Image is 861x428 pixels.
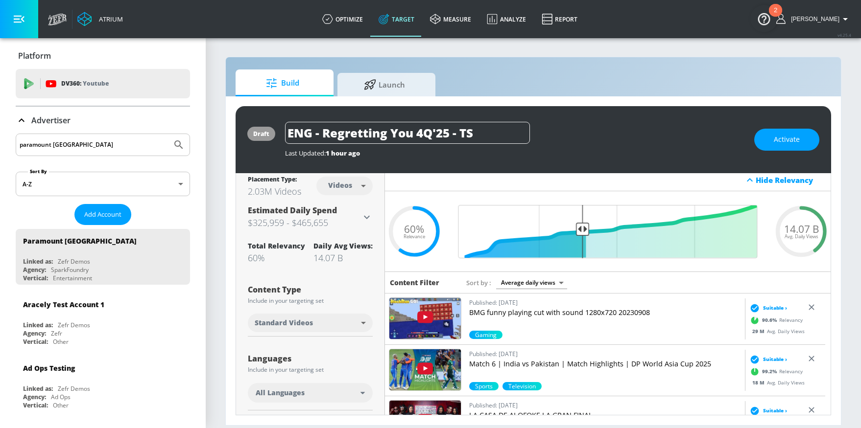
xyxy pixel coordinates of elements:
p: Published: [DATE] [469,400,741,410]
span: 29 M [752,328,767,335]
div: Paramount [GEOGRAPHIC_DATA]Linked as:Zefr DemosAgency:SparkFoundryVertical:Entertainment [16,229,190,285]
span: Television [502,382,542,390]
div: 2 [774,10,777,23]
img: H0nHke94dYI [389,298,461,339]
div: 99.2% [469,382,499,390]
span: v 4.25.4 [837,32,851,38]
input: Search by name [20,138,168,151]
div: Zefr Demos [58,384,90,393]
div: 90.6% [469,331,502,339]
div: Content Type [248,286,373,293]
span: 60% [404,224,424,234]
div: Suitable › [747,355,787,364]
span: Launch [347,73,422,96]
a: Published: [DATE]BMG funny playing cut with sound 1280x720 20230908 [469,297,741,331]
span: 90.6 % [762,316,779,324]
div: Include in your targeting set [248,367,373,373]
div: Vertical: [23,401,48,409]
div: DV360: Youtube [16,69,190,98]
span: Suitable › [763,304,787,312]
div: Videos [323,181,357,189]
div: Ad Ops TestingLinked as:Zefr DemosAgency:Ad OpsVertical:Other [16,356,190,412]
button: Activate [754,129,819,151]
div: Advertiser [16,107,190,134]
a: Target [371,1,422,37]
p: Published: [DATE] [469,349,741,359]
div: Linked as: [23,321,53,329]
div: Zefr Demos [58,257,90,266]
a: Report [534,1,585,37]
button: Add Account [74,204,131,225]
span: Add Account [84,209,121,220]
span: 99.2 % [762,368,779,375]
div: Agency: [23,266,46,274]
span: 14.07 B [784,224,819,234]
div: Languages [248,355,373,362]
div: Relevancy [747,364,803,379]
div: Hide Relevancy [385,169,831,191]
p: LA CASA DE ALOFOKE LA GRAN FINAL [469,410,741,420]
div: Vertical: [23,338,48,346]
div: Hide Relevancy [756,175,825,185]
h6: Content Filter [390,278,439,287]
div: SparkFoundry [51,266,89,274]
div: All Languages [248,383,373,403]
div: Suitable › [747,303,787,313]
div: 60% [248,252,305,264]
div: 2.03M Videos [248,185,301,197]
span: Relevance [404,234,425,239]
div: 14.07 B [313,252,373,264]
div: Linked as: [23,384,53,393]
div: draft [253,130,269,138]
div: Average daily views [496,276,567,289]
div: Placement Type: [248,175,301,185]
div: Estimated Daily Spend$325,959 - $465,655 [248,205,373,229]
div: Total Relevancy [248,241,305,250]
div: Zefr Demos [58,321,90,329]
span: All Languages [256,388,305,398]
span: Suitable › [763,407,787,414]
div: Ad Ops Testing [23,363,75,373]
img: WwSyB8yo2XI [389,349,461,390]
div: Platform [16,42,190,69]
p: Platform [18,50,51,61]
div: Aracely Test Account 1Linked as:Zefr DemosAgency:ZefrVertical:Other [16,293,190,348]
p: Published: [DATE] [469,297,741,308]
div: Linked as: [23,257,53,266]
div: Avg. Daily Views [747,379,805,386]
span: Suitable › [763,356,787,363]
span: Sports [469,382,499,390]
a: measure [422,1,479,37]
span: 18 M [752,379,767,386]
p: Youtube [83,78,109,89]
span: Activate [774,134,800,146]
div: Include in your targeting set [248,298,373,304]
div: Atrium [95,15,123,23]
button: Open Resource Center, 2 new notifications [750,5,778,32]
div: 90.6% [502,382,542,390]
span: Sort by [466,278,491,287]
div: Daily Avg Views: [313,241,373,250]
div: Zefr [51,329,62,338]
p: Match 6 | India vs Pakistan | Match Highlights | DP World Asia Cup 2025 [469,359,741,369]
button: Submit Search [168,134,190,156]
p: BMG funny playing cut with sound 1280x720 20230908 [469,308,741,317]
span: login as: amanda.cermak@zefr.com [787,16,839,23]
span: Standard Videos [255,318,313,328]
a: Published: [DATE]Match 6 | India vs Pakistan | Match Highlights | DP World Asia Cup 2025 [469,349,741,382]
div: Relevancy [747,313,803,328]
div: Ad Ops [51,393,71,401]
a: Atrium [77,12,123,26]
span: Gaming [469,331,502,339]
span: Build [245,71,320,95]
div: Agency: [23,329,46,338]
div: Other [53,401,69,409]
span: 1 hour ago [326,149,360,158]
div: Suitable › [747,406,787,416]
a: optimize [314,1,371,37]
div: Avg. Daily Views [747,328,805,335]
button: [PERSON_NAME] [776,13,851,25]
span: Estimated Daily Spend [248,205,337,216]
